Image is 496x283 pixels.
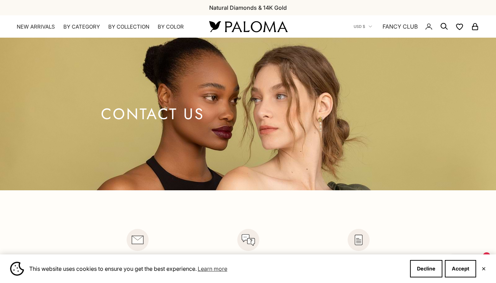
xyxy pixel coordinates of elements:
nav: Secondary navigation [354,15,479,38]
span: This website uses cookies to ensure you get the best experience. [29,263,404,274]
div: Item 2 of 3 [203,229,293,266]
a: FANCY CLUB [383,22,418,31]
nav: Primary navigation [17,23,192,30]
span: USD $ [354,23,365,30]
a: NEW ARRIVALS [17,23,55,30]
div: Item 1 of 3 [93,229,182,266]
summary: By Category [63,23,100,30]
button: USD $ [354,23,372,30]
p: Natural Diamonds & 14K Gold [209,3,287,12]
img: Cookie banner [10,262,24,276]
button: Accept [445,260,476,277]
button: Decline [410,260,442,277]
p: CONTACT US [17,107,288,121]
summary: By Color [158,23,184,30]
summary: By Collection [108,23,149,30]
div: Item 3 of 3 [314,229,403,266]
button: Close [481,267,486,271]
a: Learn more [197,263,228,274]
